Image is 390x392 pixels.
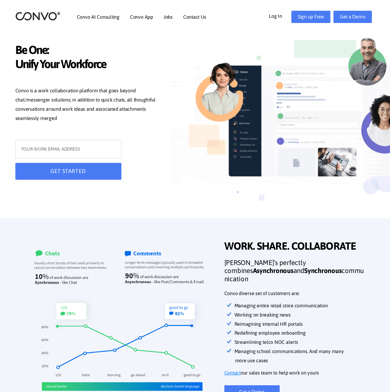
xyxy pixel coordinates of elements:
[253,267,293,275] strong: Asynchronous
[235,310,366,320] li: Working on breaking news
[77,14,120,19] a: Convo AI Consulting
[15,43,160,59] span: Be One:
[15,11,61,21] img: logo_2.png
[235,329,366,338] li: Redefining employee onboarding
[235,338,366,347] li: Streamlining telco NOC alerts
[183,14,206,19] a: Contact Us
[235,347,366,365] li: Managing school communications, And many many more use cases
[15,163,121,180] button: GET STARTED
[224,259,366,287] h3: [PERSON_NAME]'s perfectly combines and communication
[304,267,341,275] strong: Synchronous
[224,368,366,378] p: our sales team to help work on yours
[224,368,241,378] a: Contact
[235,320,366,329] li: Reimagining internal HR portals
[15,57,160,73] span: Unify Your Workforce
[224,240,366,254] span: WORK. SHARE. COLLABORATE
[130,14,153,19] a: Convo App
[15,86,160,124] p: Convo is a work collaboration platform that goes beyond chat/messenger solutions; in addition to ...
[291,11,330,23] a: Sign up Free
[224,289,366,298] p: Convo diverse set of customers are:
[269,11,291,21] a: Log In
[333,11,372,23] a: Get a Demo
[235,301,366,310] li: Managing entire retail store communication
[163,14,173,19] a: Jobs
[15,140,121,158] input: YOUR WORK EMAIL ADDRESS
[224,370,241,375] u: Contact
